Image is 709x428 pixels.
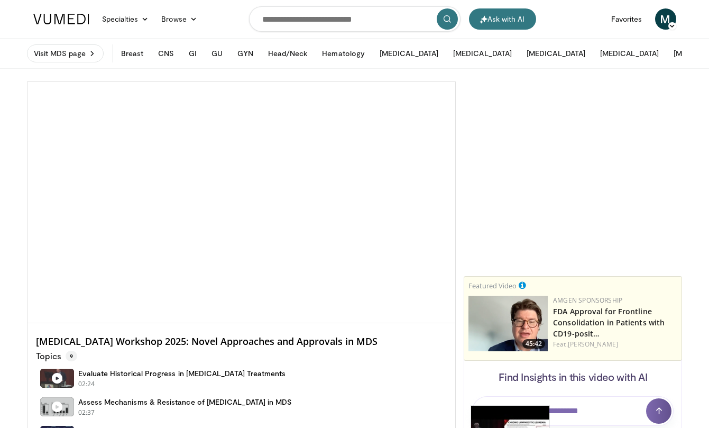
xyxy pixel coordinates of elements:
h4: Evaluate Historical Progress in [MEDICAL_DATA] Treatments [78,369,286,378]
button: [MEDICAL_DATA] [520,43,592,64]
img: 0487cae3-be8e-480d-8894-c5ed9a1cba93.png.150x105_q85_crop-smart_upscale.png [468,296,548,351]
a: 45:42 [468,296,548,351]
button: Ask with AI [469,8,536,30]
a: Specialties [96,8,155,30]
button: Hematology [316,43,371,64]
button: [MEDICAL_DATA] [373,43,445,64]
button: GI [182,43,203,64]
small: Featured Video [468,281,517,290]
a: Visit MDS page [27,44,104,62]
a: Browse [155,8,204,30]
video-js: Video Player [27,82,456,323]
input: Question for AI [472,396,674,426]
button: [MEDICAL_DATA] [447,43,518,64]
p: 02:37 [78,408,95,417]
button: Head/Neck [262,43,314,64]
button: Breast [115,43,150,64]
input: Search topics, interventions [249,6,461,32]
a: [PERSON_NAME] [568,340,618,349]
h4: [MEDICAL_DATA] Workshop 2025: Novel Approaches and Approvals in MDS [36,336,447,348]
a: FDA Approval for Frontline Consolidation in Patients with CD19-posit… [553,306,665,339]
span: 45:42 [522,339,545,349]
img: VuMedi Logo [33,14,89,24]
button: CNS [152,43,180,64]
h4: Find Insights in this video with AI [472,370,674,384]
p: 02:24 [78,379,95,389]
button: GYN [231,43,259,64]
button: GU [205,43,229,64]
h4: Assess Mechanisms & Resistance of [MEDICAL_DATA] in MDS [78,397,292,407]
a: Amgen Sponsorship [553,296,622,305]
a: Favorites [605,8,649,30]
a: M [655,8,676,30]
p: Topics [36,351,77,361]
button: [MEDICAL_DATA] [594,43,665,64]
span: 9 [66,351,77,361]
div: Feat. [553,340,677,349]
